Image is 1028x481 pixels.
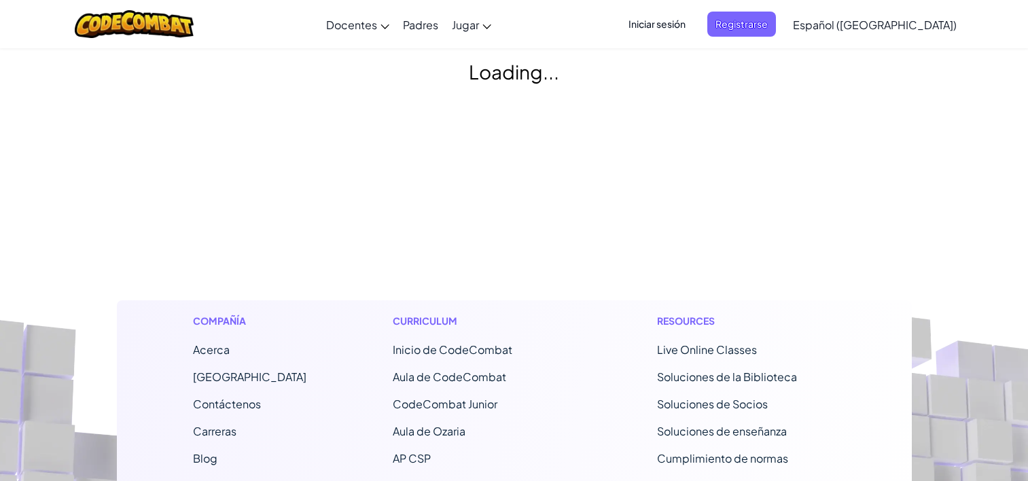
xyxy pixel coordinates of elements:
a: Soluciones de la Biblioteca [657,370,797,384]
button: Iniciar sesión [620,12,694,37]
a: Aula de CodeCombat [393,370,506,384]
h1: Resources [657,314,836,328]
a: Aula de Ozaria [393,424,465,438]
a: Soluciones de Socios [657,397,768,411]
span: Jugar [452,18,479,32]
a: Carreras [193,424,236,438]
a: Español ([GEOGRAPHIC_DATA]) [786,6,963,43]
span: Contáctenos [193,397,261,411]
a: Padres [396,6,445,43]
h1: Compañía [193,314,306,328]
span: Docentes [326,18,377,32]
a: Live Online Classes [657,342,757,357]
a: Jugar [445,6,498,43]
img: CodeCombat logo [75,10,194,38]
a: [GEOGRAPHIC_DATA] [193,370,306,384]
a: Soluciones de enseñanza [657,424,787,438]
span: Español ([GEOGRAPHIC_DATA]) [793,18,957,32]
a: Cumplimiento de normas [657,451,788,465]
a: Docentes [319,6,396,43]
a: Blog [193,451,217,465]
a: CodeCombat Junior [393,397,497,411]
a: Acerca [193,342,230,357]
a: AP CSP [393,451,431,465]
h1: Curriculum [393,314,571,328]
button: Registrarse [707,12,776,37]
span: Inicio de CodeCombat [393,342,512,357]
